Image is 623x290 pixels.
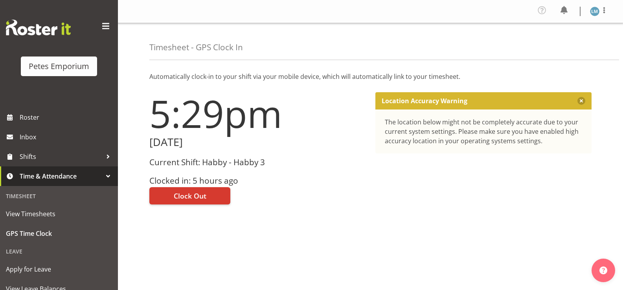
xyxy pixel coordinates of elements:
span: Clock Out [174,191,206,201]
span: Roster [20,111,114,123]
button: Clock Out [149,187,230,204]
a: View Timesheets [2,204,116,224]
div: The location below might not be completely accurate due to your current system settings. Please m... [385,117,583,146]
h3: Clocked in: 5 hours ago [149,176,366,185]
img: help-xxl-2.png [599,266,607,274]
p: Automatically clock-in to your shift via your mobile device, which will automatically link to you... [149,72,592,81]
span: Shifts [20,151,102,162]
h3: Current Shift: Habby - Habby 3 [149,158,366,167]
img: lianne-morete5410.jpg [590,7,599,16]
div: Timesheet [2,188,116,204]
span: View Timesheets [6,208,112,220]
span: Inbox [20,131,114,143]
h2: [DATE] [149,136,366,148]
img: Rosterit website logo [6,20,71,35]
div: Leave [2,243,116,259]
div: Petes Emporium [29,60,89,72]
h4: Timesheet - GPS Clock In [149,43,243,52]
span: Apply for Leave [6,263,112,275]
span: GPS Time Clock [6,228,112,239]
a: Apply for Leave [2,259,116,279]
a: GPS Time Clock [2,224,116,243]
p: Location Accuracy Warning [382,97,467,105]
h1: 5:29pm [149,92,366,135]
button: Close message [577,97,585,105]
span: Time & Attendance [20,170,102,182]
